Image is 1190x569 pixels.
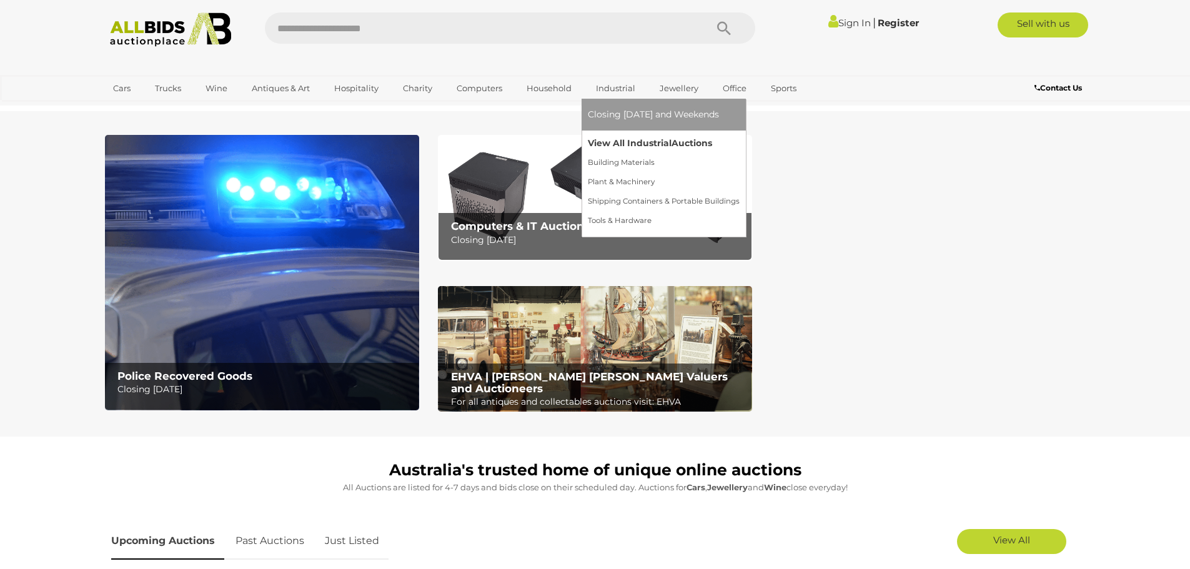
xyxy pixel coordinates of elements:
a: Office [715,78,755,99]
a: [GEOGRAPHIC_DATA] [105,99,210,119]
a: Trucks [147,78,189,99]
a: Sign In [828,17,871,29]
a: Sports [763,78,805,99]
a: Contact Us [1034,81,1085,95]
b: Police Recovered Goods [117,370,252,382]
a: Police Recovered Goods Police Recovered Goods Closing [DATE] [105,135,419,410]
p: All Auctions are listed for 4-7 days and bids close on their scheduled day. Auctions for , and cl... [111,480,1079,495]
a: Wine [197,78,236,99]
a: Sell with us [998,12,1088,37]
img: Allbids.com.au [103,12,239,47]
a: Just Listed [315,523,389,560]
strong: Jewellery [707,482,748,492]
img: EHVA | Evans Hastings Valuers and Auctioneers [438,286,752,412]
a: Past Auctions [226,523,314,560]
b: EHVA | [PERSON_NAME] [PERSON_NAME] Valuers and Auctioneers [451,370,728,395]
a: Computers & IT Auction Computers & IT Auction Closing [DATE] [438,135,752,260]
a: Industrial [588,78,643,99]
a: EHVA | Evans Hastings Valuers and Auctioneers EHVA | [PERSON_NAME] [PERSON_NAME] Valuers and Auct... [438,286,752,412]
a: Antiques & Art [244,78,318,99]
a: Computers [449,78,510,99]
p: Closing [DATE] [117,382,412,397]
a: View All [957,529,1066,554]
strong: Wine [764,482,786,492]
button: Search [693,12,755,44]
a: Upcoming Auctions [111,523,224,560]
p: For all antiques and collectables auctions visit: EHVA [451,394,745,410]
a: Household [518,78,580,99]
b: Contact Us [1034,83,1082,92]
p: Closing [DATE] [451,232,745,248]
a: Cars [105,78,139,99]
a: Jewellery [652,78,707,99]
span: | [873,16,876,29]
strong: Cars [687,482,705,492]
a: Charity [395,78,440,99]
img: Computers & IT Auction [438,135,752,260]
h1: Australia's trusted home of unique online auctions [111,462,1079,479]
b: Computers & IT Auction [451,220,584,232]
span: View All [993,534,1030,546]
img: Police Recovered Goods [105,135,419,410]
a: Register [878,17,919,29]
a: Hospitality [326,78,387,99]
